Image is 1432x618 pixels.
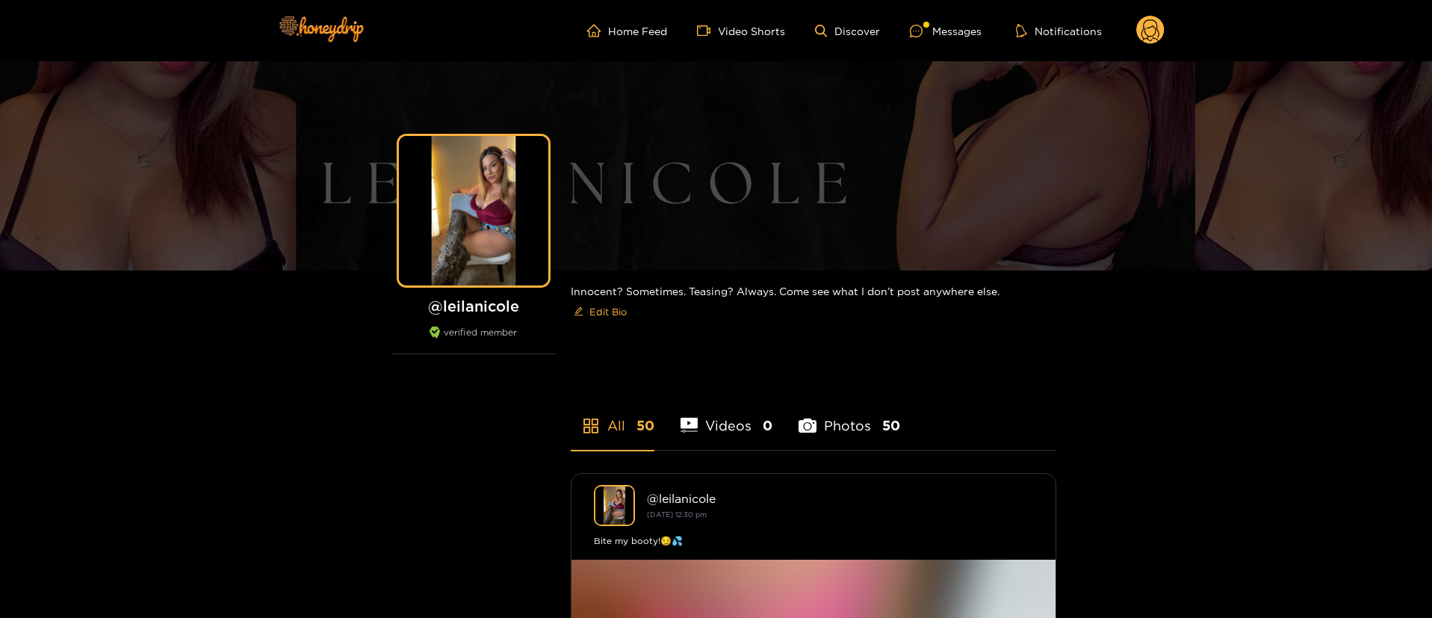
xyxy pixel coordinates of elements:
[594,485,635,526] img: leilanicole
[882,416,900,435] span: 50
[697,24,718,37] span: video-camera
[815,25,880,37] a: Discover
[647,510,707,519] small: [DATE] 12:30 pm
[582,417,600,435] span: appstore
[391,327,556,354] div: verified member
[763,416,772,435] span: 0
[594,534,1033,549] div: Bite my booty!😏💦
[571,271,1056,336] div: Innocent? Sometimes. Teasing? Always. Come see what I don’t post anywhere else.
[681,383,773,450] li: Videos
[571,383,654,450] li: All
[571,300,630,324] button: editEdit Bio
[697,24,785,37] a: Video Shorts
[1011,23,1106,38] button: Notifications
[574,306,583,318] span: edit
[587,24,667,37] a: Home Feed
[391,297,556,315] h1: @ leilanicole
[587,24,608,37] span: home
[647,492,1033,505] div: @ leilanicole
[910,22,982,40] div: Messages
[636,416,654,435] span: 50
[589,304,627,319] span: Edit Bio
[799,383,900,450] li: Photos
